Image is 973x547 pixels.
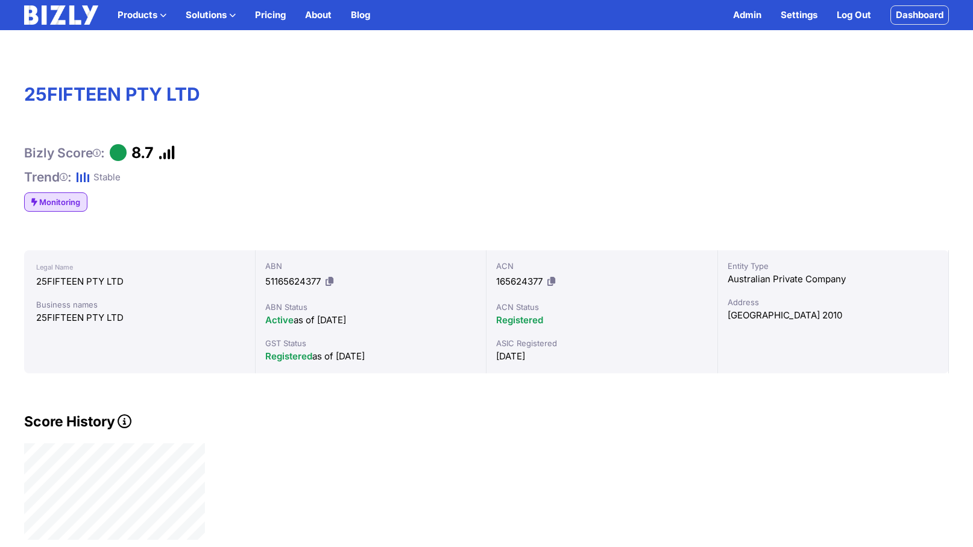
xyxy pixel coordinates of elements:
[93,170,121,185] div: Stable
[496,260,708,272] div: ACN
[265,350,312,362] span: Registered
[496,301,708,313] div: ACN Status
[39,196,80,208] span: Monitoring
[265,349,477,364] div: as of [DATE]
[36,274,243,289] div: 25FIFTEEN PTY LTD
[186,8,236,22] button: Solutions
[728,296,939,308] div: Address
[24,412,949,431] h2: Score History
[305,8,332,22] a: About
[24,169,72,185] h1: Trend :
[265,260,477,272] div: ABN
[265,301,477,313] div: ABN Status
[496,337,708,349] div: ASIC Registered
[36,311,243,325] div: 25FIFTEEN PTY LTD
[24,192,87,212] a: Monitoring
[733,8,761,22] a: Admin
[728,260,939,272] div: Entity Type
[265,276,321,287] span: 51165624377
[265,313,477,327] div: as of [DATE]
[837,8,871,22] a: Log Out
[255,8,286,22] a: Pricing
[781,8,817,22] a: Settings
[728,272,939,286] div: Australian Private Company
[131,144,154,162] h1: 8.7
[265,337,477,349] div: GST Status
[496,314,543,326] span: Registered
[351,8,370,22] a: Blog
[265,314,294,326] span: Active
[24,145,105,161] h1: Bizly Score :
[24,83,949,105] h1: 25FIFTEEN PTY LTD
[496,349,708,364] div: [DATE]
[118,8,166,22] button: Products
[728,308,939,323] div: [GEOGRAPHIC_DATA] 2010
[36,299,243,311] div: Business names
[36,260,243,274] div: Legal Name
[496,276,543,287] span: 165624377
[890,5,949,25] a: Dashboard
